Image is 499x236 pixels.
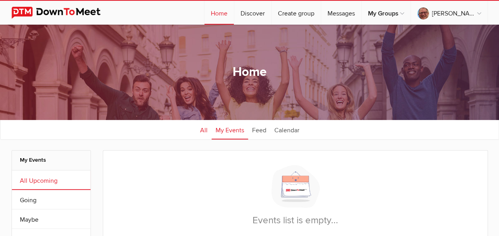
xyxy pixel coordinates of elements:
a: All [196,120,212,139]
a: Home [204,1,234,25]
a: [PERSON_NAME] [411,1,487,25]
img: DownToMeet [12,7,113,19]
a: Messages [321,1,361,25]
a: All Upcoming [12,170,91,190]
a: Feed [248,120,270,139]
a: Create group [272,1,321,25]
a: My Events [212,120,248,139]
h1: Home [233,64,267,81]
a: Discover [234,1,271,25]
a: My Groups [362,1,410,25]
h2: My Events [20,151,83,170]
a: Maybe [12,209,91,228]
a: Going [12,190,91,209]
a: Calendar [270,120,303,139]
